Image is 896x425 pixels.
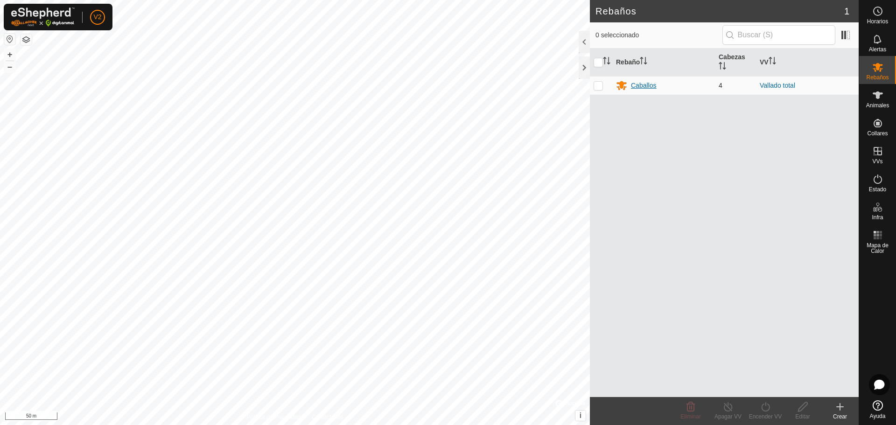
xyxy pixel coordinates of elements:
[680,413,700,420] span: Eliminar
[784,412,821,421] div: Editar
[861,243,894,254] span: Mapa de Calor
[595,30,722,40] span: 0 seleccionado
[844,4,849,18] span: 1
[21,34,32,45] button: Capas del Mapa
[709,412,747,421] div: Apagar VV
[4,61,15,72] button: –
[867,131,888,136] span: Collares
[756,49,859,77] th: VV
[872,159,882,164] span: VVs
[719,63,726,71] p-sorticon: Activar para ordenar
[869,47,886,52] span: Alertas
[631,81,656,91] div: Caballos
[872,215,883,220] span: Infra
[859,397,896,423] a: Ayuda
[866,75,889,80] span: Rebaños
[760,82,795,89] a: Vallado total
[869,187,886,192] span: Estado
[870,413,886,419] span: Ayuda
[312,413,343,421] a: Contáctenos
[747,412,784,421] div: Encender VV
[4,34,15,45] button: Restablecer Mapa
[769,58,776,66] p-sorticon: Activar para ordenar
[575,411,586,421] button: i
[595,6,844,17] h2: Rebaños
[722,25,835,45] input: Buscar (S)
[867,19,888,24] span: Horarios
[603,58,610,66] p-sorticon: Activar para ordenar
[93,12,101,22] span: V2
[247,413,301,421] a: Política de Privacidad
[11,7,75,27] img: Logo Gallagher
[640,58,647,66] p-sorticon: Activar para ordenar
[612,49,715,77] th: Rebaño
[580,411,581,419] span: i
[719,82,722,89] span: 4
[821,412,859,421] div: Crear
[866,103,889,108] span: Animales
[715,49,756,77] th: Cabezas
[4,49,15,60] button: +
